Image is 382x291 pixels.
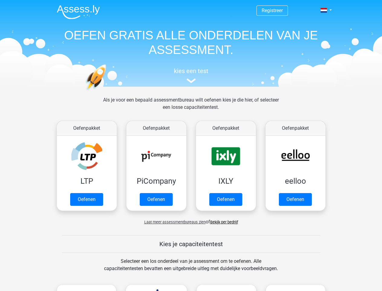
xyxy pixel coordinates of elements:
[85,64,130,119] img: oefenen
[57,5,100,19] img: Assessly
[262,8,283,13] a: Registreer
[98,258,284,279] div: Selecteer een los onderdeel van je assessment om te oefenen. Alle capaciteitentesten bevatten een...
[144,220,206,224] span: Laat meer assessmentbureaus zien
[52,213,330,226] div: of
[140,193,173,206] a: Oefenen
[70,193,103,206] a: Oefenen
[52,67,330,83] a: kies een test
[209,193,242,206] a: Oefenen
[279,193,312,206] a: Oefenen
[52,67,330,75] h5: kies een test
[62,240,320,248] h5: Kies je capaciteitentest
[187,79,196,83] img: assessment
[52,28,330,57] h1: OEFEN GRATIS ALLE ONDERDELEN VAN JE ASSESSMENT.
[98,96,284,118] div: Als je voor een bepaald assessmentbureau wilt oefenen kies je die hier, of selecteer een losse ca...
[210,220,238,224] a: Bekijk per bedrijf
